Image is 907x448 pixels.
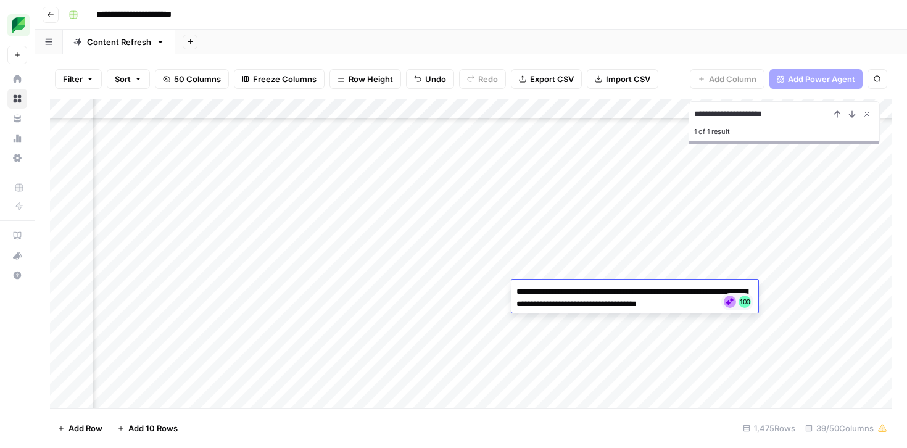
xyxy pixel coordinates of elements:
span: 50 Columns [174,73,221,85]
span: Import CSV [606,73,650,85]
button: Filter [55,69,102,89]
span: Filter [63,73,83,85]
button: Next Result [845,107,859,122]
button: Row Height [329,69,401,89]
span: Sort [115,73,131,85]
a: Your Data [7,109,27,128]
span: Add Power Agent [788,73,855,85]
span: Row Height [349,73,393,85]
button: Freeze Columns [234,69,325,89]
div: 1,475 Rows [738,418,800,438]
a: Browse [7,89,27,109]
button: Export CSV [511,69,582,89]
button: Add Row [50,418,110,438]
span: Redo [478,73,498,85]
a: Usage [7,128,27,148]
span: Undo [425,73,446,85]
span: Add Row [68,422,102,434]
div: 1 of 1 result [694,124,874,139]
button: Undo [406,69,454,89]
div: Content Refresh [87,36,151,48]
button: Add Column [690,69,764,89]
button: Sort [107,69,150,89]
a: AirOps Academy [7,226,27,246]
span: Freeze Columns [253,73,317,85]
a: Home [7,69,27,89]
button: Add Power Agent [769,69,863,89]
button: Help + Support [7,265,27,285]
span: Add 10 Rows [128,422,178,434]
div: 39/50 Columns [800,418,892,438]
button: What's new? [7,246,27,265]
a: Settings [7,148,27,168]
button: Previous Result [830,107,845,122]
a: Content Refresh [63,30,175,54]
button: 50 Columns [155,69,229,89]
button: Redo [459,69,506,89]
button: Add 10 Rows [110,418,185,438]
button: Workspace: SproutSocial [7,10,27,41]
button: Close Search [859,107,874,122]
button: Import CSV [587,69,658,89]
span: Add Column [709,73,756,85]
img: SproutSocial Logo [7,14,30,36]
div: What's new? [8,246,27,265]
span: Export CSV [530,73,574,85]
